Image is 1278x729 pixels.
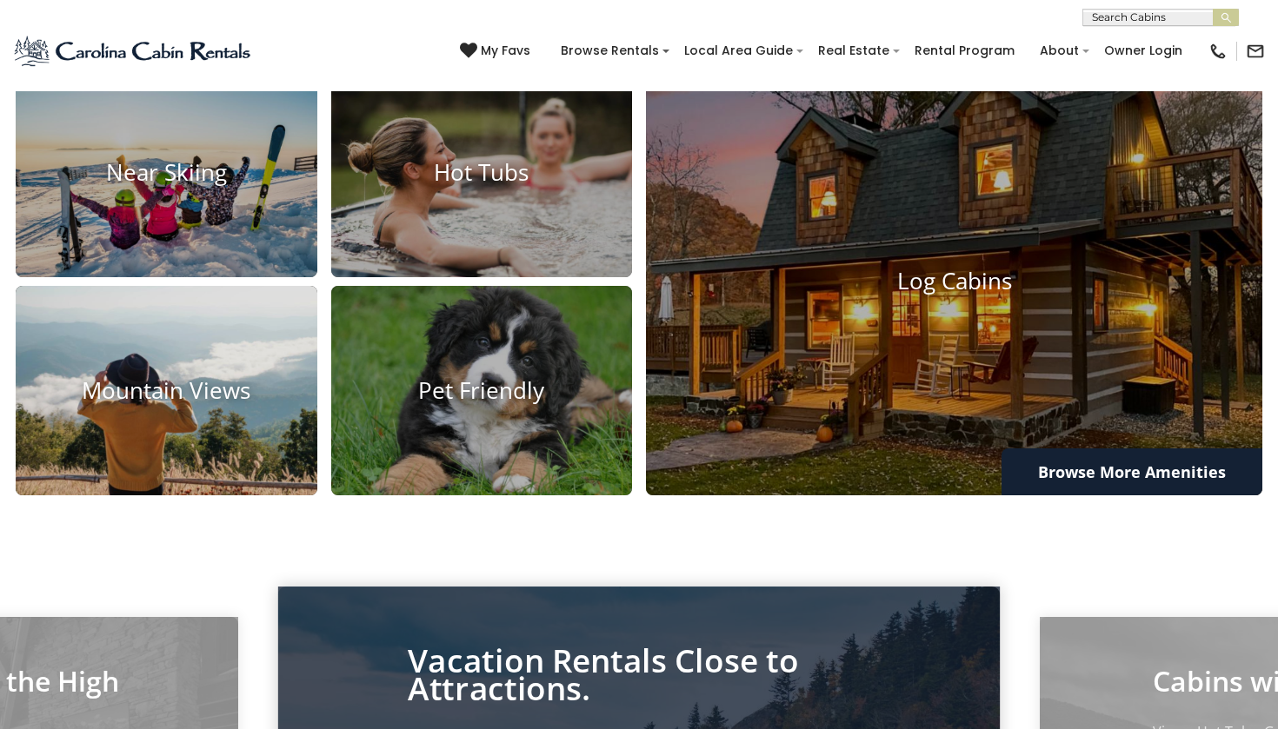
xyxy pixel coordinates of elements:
[331,377,633,404] h4: Pet Friendly
[552,37,668,64] a: Browse Rentals
[676,37,802,64] a: Local Area Guide
[1246,42,1265,61] img: mail-regular-black.png
[331,159,633,186] h4: Hot Tubs
[809,37,898,64] a: Real Estate
[331,286,633,495] a: Pet Friendly
[16,69,317,278] a: Near Skiing
[16,286,317,495] a: Mountain Views
[13,34,254,69] img: Blue-2.png
[646,268,1262,295] h4: Log Cabins
[1095,37,1191,64] a: Owner Login
[331,69,633,278] a: Hot Tubs
[460,42,535,61] a: My Favs
[1031,37,1088,64] a: About
[16,159,317,186] h4: Near Skiing
[646,69,1262,495] a: Log Cabins
[481,42,530,60] span: My Favs
[906,37,1023,64] a: Rental Program
[1002,448,1262,495] a: Browse More Amenities
[16,377,317,404] h4: Mountain Views
[1208,42,1228,61] img: phone-regular-black.png
[408,646,869,702] p: Vacation Rentals Close to Attractions.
